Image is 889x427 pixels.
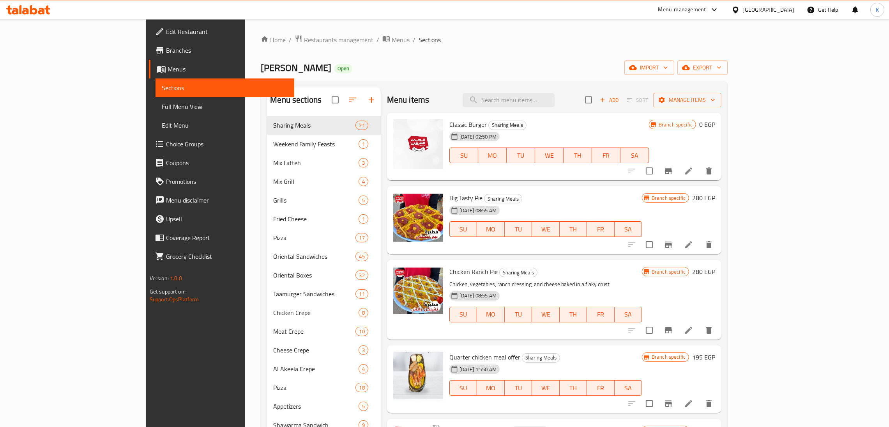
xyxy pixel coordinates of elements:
div: Open [334,64,352,73]
span: Branch specific [649,353,689,361]
span: Quarter chicken meal offer [449,351,520,363]
span: SU [453,309,474,320]
a: Menus [382,35,410,45]
button: Add [597,94,622,106]
h6: 195 EGP [692,352,715,363]
div: items [359,139,368,149]
span: [DATE] 02:50 PM [456,133,500,141]
span: 17 [356,234,368,242]
div: Sharing Meals [484,194,522,203]
span: Cheese Crepe [273,345,358,355]
span: Sections [162,83,288,93]
div: Mix Grill4 [267,172,380,191]
div: items [355,327,368,336]
span: Grills [273,196,358,205]
button: TU [505,380,532,396]
button: SU [449,380,477,396]
div: Cheese Crepe3 [267,341,380,359]
button: SU [449,307,477,322]
button: TH [560,307,587,322]
span: Select to update [641,237,657,253]
span: [DATE] 11:50 AM [456,366,500,373]
div: Sharing Meals [488,121,527,130]
span: Get support on: [150,286,186,297]
a: Edit Menu [156,116,294,135]
span: FR [590,224,611,235]
span: Branch specific [656,121,696,128]
nav: breadcrumb [261,35,728,45]
span: 21 [356,122,368,129]
div: items [359,177,368,186]
img: Big Tasty Pie [393,192,443,242]
button: delete [700,162,718,180]
span: Branch specific [649,268,689,276]
div: items [355,270,368,280]
div: Oriental Boxes [273,270,355,280]
span: Appetizers [273,402,358,411]
div: items [355,121,368,130]
div: Taamurger Sandwiches11 [267,285,380,303]
span: Select section [580,92,597,108]
button: import [624,60,674,75]
span: WE [535,309,556,320]
span: Sort sections [343,91,362,109]
button: delete [700,394,718,413]
span: Menus [168,64,288,74]
a: Edit menu item [684,399,693,408]
span: 4 [359,178,368,185]
span: 10 [356,328,368,335]
span: Select to update [641,395,657,412]
div: items [359,214,368,224]
button: WE [532,307,559,322]
img: Classic Burger [393,119,443,169]
span: Select to update [641,163,657,179]
a: Grocery Checklist [149,247,294,266]
button: WE [535,148,564,163]
span: Coupons [166,158,288,167]
button: Branch-specific-item [659,321,678,340]
a: Edit menu item [684,326,693,335]
div: items [359,364,368,374]
button: TU [507,148,535,163]
div: items [359,196,368,205]
span: Grocery Checklist [166,252,288,261]
span: FR [590,309,611,320]
span: SA [618,383,639,394]
span: [PERSON_NAME] [261,59,331,77]
img: Quarter chicken meal offer [393,352,443,402]
span: 3 [359,159,368,167]
a: Upsell [149,210,294,228]
button: FR [587,221,614,237]
span: 5 [359,403,368,410]
span: 5 [359,197,368,204]
button: WE [532,380,559,396]
span: [DATE] 08:55 AM [456,207,500,214]
div: Fried Cheese [273,214,358,224]
a: Coupons [149,153,294,172]
span: TH [563,309,584,320]
a: Coverage Report [149,228,294,247]
span: Sharing Meals [522,353,560,362]
button: MO [477,221,504,237]
div: Sharing Meals [499,268,537,277]
span: TU [508,309,529,320]
button: Branch-specific-item [659,162,678,180]
span: 45 [356,253,368,260]
img: Chicken Ranch Pie [393,266,443,316]
span: 3 [359,347,368,354]
span: Edit Restaurant [166,27,288,36]
span: Full Menu View [162,102,288,111]
span: Weekend Family Feasts [273,139,358,149]
div: Oriental Sandwiches [273,252,355,261]
div: items [359,345,368,355]
div: Weekend Family Feasts1 [267,135,380,153]
span: 18 [356,384,368,391]
span: Select all sections [327,92,343,108]
span: WE [538,150,560,161]
a: Choice Groups [149,135,294,153]
span: Chicken Crepe [273,308,358,317]
div: Mix Grill [273,177,358,186]
a: Restaurants management [295,35,373,45]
